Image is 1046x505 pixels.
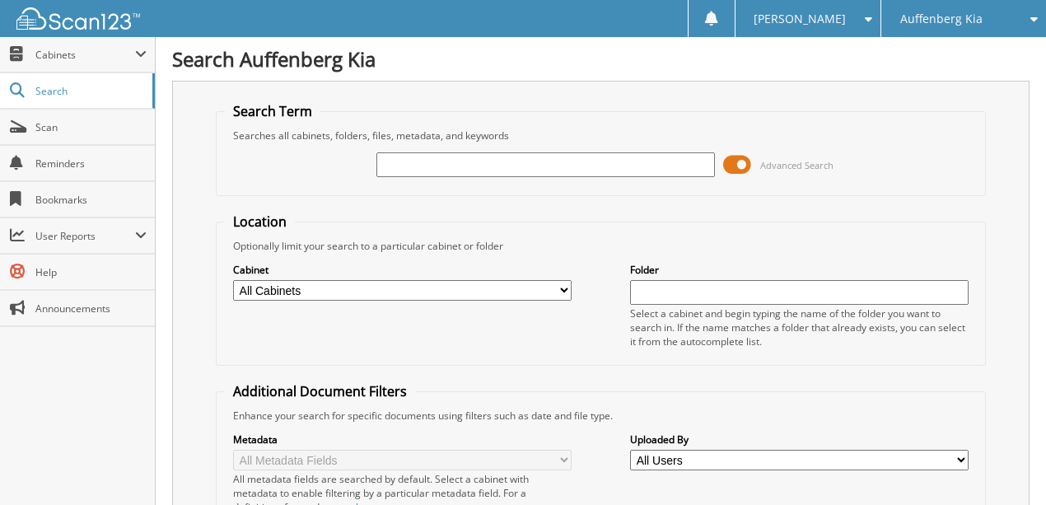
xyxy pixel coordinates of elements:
label: Folder [630,263,969,277]
div: Select a cabinet and begin typing the name of the folder you want to search in. If the name match... [630,306,969,348]
span: Cabinets [35,48,135,62]
img: scan123-logo-white.svg [16,7,140,30]
label: Cabinet [233,263,572,277]
span: User Reports [35,229,135,243]
span: Reminders [35,157,147,171]
label: Metadata [233,433,572,447]
span: Announcements [35,302,147,316]
legend: Additional Document Filters [225,382,415,400]
div: Optionally limit your search to a particular cabinet or folder [225,239,977,253]
legend: Search Term [225,102,320,120]
span: Advanced Search [760,159,834,171]
span: Search [35,84,144,98]
label: Uploaded By [630,433,969,447]
h1: Search Auffenberg Kia [172,45,1030,72]
div: Searches all cabinets, folders, files, metadata, and keywords [225,129,977,143]
span: [PERSON_NAME] [754,14,846,24]
legend: Location [225,213,295,231]
iframe: Chat Widget [964,426,1046,505]
span: Scan [35,120,147,134]
span: Help [35,265,147,279]
span: Auffenberg Kia [900,14,983,24]
div: Enhance your search for specific documents using filters such as date and file type. [225,409,977,423]
span: Bookmarks [35,193,147,207]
